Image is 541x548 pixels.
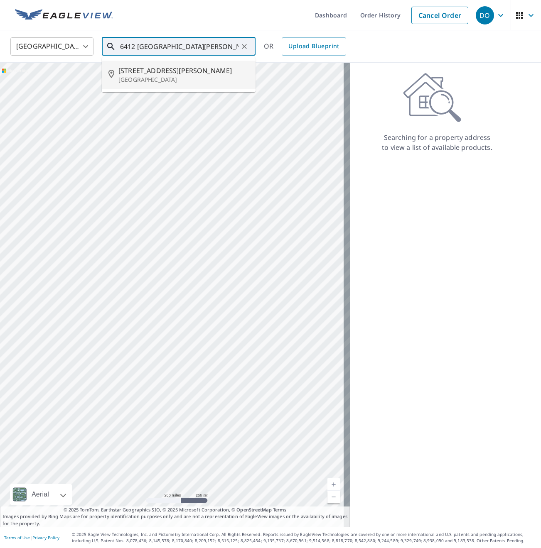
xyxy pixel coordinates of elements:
p: | [4,535,59,540]
div: Aerial [29,484,52,505]
a: Current Level 5, Zoom In [327,478,340,491]
p: [GEOGRAPHIC_DATA] [118,76,249,84]
input: Search by address or latitude-longitude [120,35,239,58]
a: Cancel Order [411,7,468,24]
p: © 2025 Eagle View Technologies, Inc. and Pictometry International Corp. All Rights Reserved. Repo... [72,531,537,544]
a: Upload Blueprint [282,37,346,56]
div: Aerial [10,484,72,505]
div: DO [476,6,494,24]
div: OR [264,37,346,56]
a: Privacy Policy [32,535,59,541]
img: EV Logo [15,9,113,22]
a: OpenStreetMap [236,506,271,513]
a: Terms of Use [4,535,30,541]
a: Terms [273,506,287,513]
button: Clear [239,41,250,52]
span: Upload Blueprint [288,41,339,51]
a: Current Level 5, Zoom Out [327,491,340,503]
span: © 2025 TomTom, Earthstar Geographics SIO, © 2025 Microsoft Corporation, © [64,506,287,514]
span: [STREET_ADDRESS][PERSON_NAME] [118,66,249,76]
p: Searching for a property address to view a list of available products. [381,132,493,152]
div: [GEOGRAPHIC_DATA] [10,35,93,58]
